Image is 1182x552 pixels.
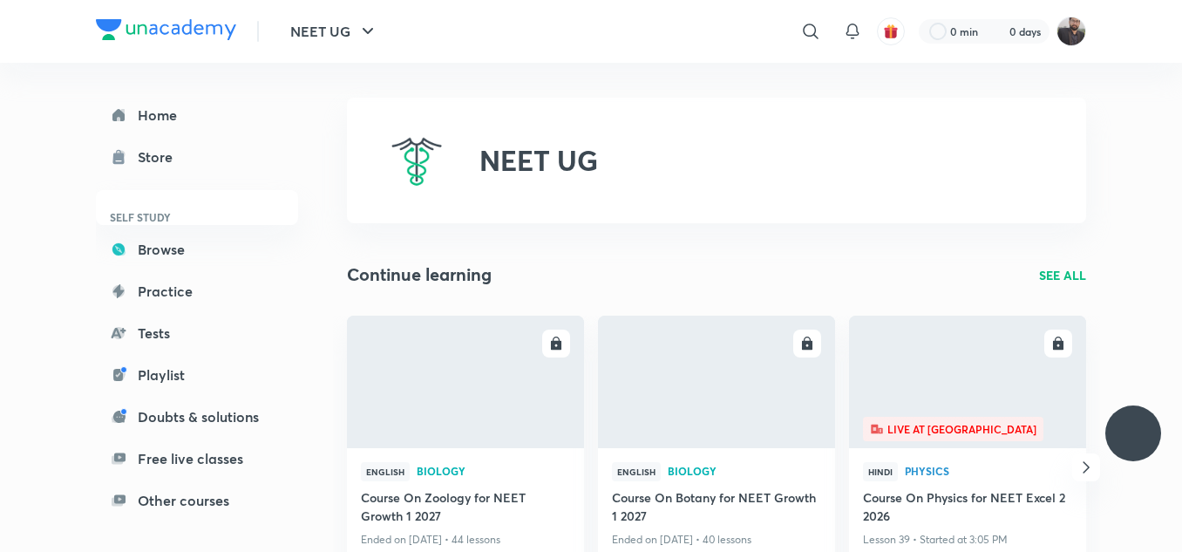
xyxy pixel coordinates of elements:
[849,316,1086,448] a: new-thumbnailLive at [GEOGRAPHIC_DATA]
[361,488,570,528] a: Course On Zoology for NEET Growth 1 2027
[138,147,183,167] div: Store
[846,314,1088,449] img: new-thumbnail
[905,466,1072,476] span: Physics
[612,528,821,551] p: Ended on [DATE] • 40 lessons
[988,23,1006,40] img: streak
[361,528,570,551] p: Ended on [DATE] • 44 lessons
[96,98,298,133] a: Home
[96,274,298,309] a: Practice
[1123,423,1144,444] img: ttu
[595,314,837,449] img: new-thumbnail
[96,316,298,351] a: Tests
[280,14,389,49] button: NEET UG
[863,417,1043,441] span: Live at [GEOGRAPHIC_DATA]
[863,462,898,481] span: Hindi
[96,140,298,174] a: Store
[96,441,298,476] a: Free live classes
[96,232,298,267] a: Browse
[905,466,1072,478] a: Physics
[668,466,821,476] span: Biology
[668,466,821,478] a: Biology
[479,144,598,177] h2: NEET UG
[612,488,821,528] a: Course On Botany for NEET Growth 1 2027
[598,316,835,448] a: new-thumbnail
[96,202,298,232] h6: SELF STUDY
[96,19,236,40] img: Company Logo
[347,262,492,288] h2: Continue learning
[1039,266,1086,284] a: SEE ALL
[389,133,445,188] img: NEET UG
[417,466,570,478] a: Biology
[347,316,584,448] a: new-thumbnail
[361,462,410,481] span: English
[863,528,1072,551] p: Lesson 39 • Started at 3:05 PM
[612,462,661,481] span: English
[344,314,586,449] img: new-thumbnail
[1056,17,1086,46] img: Vishal Choudhary
[96,399,298,434] a: Doubts & solutions
[96,358,298,392] a: Playlist
[877,17,905,45] button: avatar
[883,24,899,39] img: avatar
[96,19,236,44] a: Company Logo
[863,488,1072,528] a: Course On Physics for NEET Excel 2 2026
[96,483,298,518] a: Other courses
[417,466,570,476] span: Biology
